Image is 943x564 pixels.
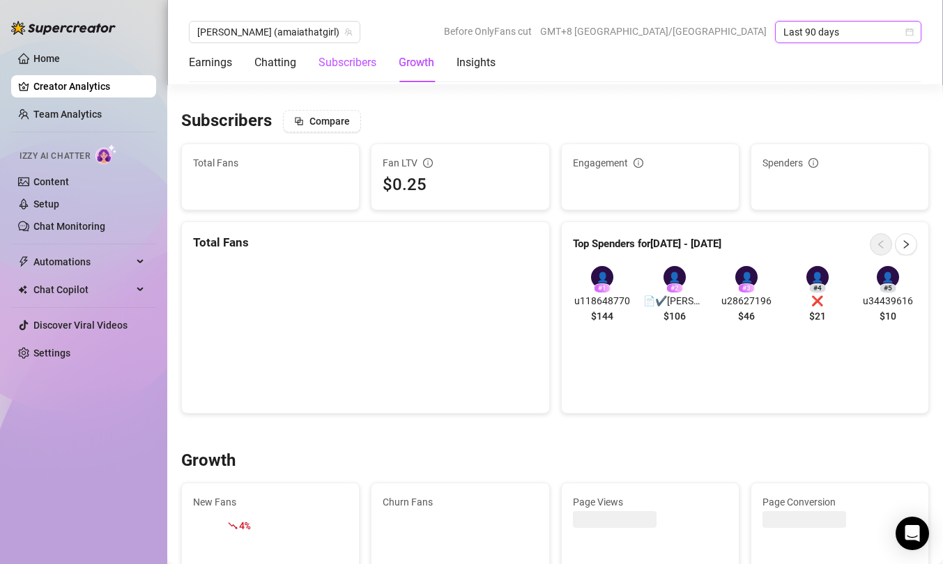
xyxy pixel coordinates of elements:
span: info-circle [634,158,643,168]
a: Discover Viral Videos [33,320,128,331]
span: ❌ [788,293,847,308]
div: $0.25 [383,172,537,198]
div: Growth [399,54,434,71]
h3: Subscribers [181,110,272,132]
div: # 3 [738,283,755,293]
span: $46 [738,308,755,324]
div: 👤 [591,266,613,288]
button: Compare [283,110,361,132]
a: Content [33,176,69,187]
div: Chatting [254,54,296,71]
span: fall [228,521,238,531]
span: Izzy AI Chatter [20,150,90,163]
a: Home [33,53,60,64]
span: Page Views [573,494,728,510]
span: Compare [309,116,350,127]
a: Setup [33,198,59,210]
span: u28627196 [717,293,776,308]
div: Earnings [189,54,232,71]
span: info-circle [808,158,818,168]
a: Settings [33,347,70,359]
span: u34439616 [858,293,917,308]
span: Last 90 days [783,22,913,42]
img: logo-BBDzfeDw.svg [11,21,116,35]
div: Insights [457,54,496,71]
div: # 4 [809,283,826,293]
span: $144 [591,308,613,324]
span: Amaia (amaiathatgirl) [197,22,352,42]
div: 👤 [664,266,686,288]
div: Total Fans [193,233,538,252]
span: u118648770 [573,293,632,308]
span: Churn Fans [383,494,537,510]
div: # 2 [666,283,683,293]
span: Before OnlyFans cut [444,21,532,42]
span: block [294,116,304,126]
div: Fan LTV [383,155,537,171]
span: Automations [33,251,132,273]
div: Open Intercom Messenger [896,517,929,550]
a: Chat Monitoring [33,221,105,232]
div: Engagement [573,155,728,171]
img: AI Chatter [95,144,117,164]
div: 👤 [806,266,829,288]
h3: Growth [181,450,236,472]
span: calendar [905,28,914,36]
a: Creator Analytics [33,75,145,97]
span: Chat Copilot [33,279,132,301]
div: # 5 [880,283,896,293]
span: New Fans [193,494,348,510]
span: $106 [664,308,686,324]
span: $10 [880,308,896,324]
span: right [901,240,911,249]
div: # 1 [594,283,611,293]
span: 📄✔️[PERSON_NAME] [643,293,706,308]
div: 👤 [735,266,758,288]
span: info-circle [423,158,433,168]
span: thunderbolt [18,256,29,267]
span: GMT+8 [GEOGRAPHIC_DATA]/[GEOGRAPHIC_DATA] [540,21,767,42]
img: Chat Copilot [18,285,27,295]
span: Total Fans [193,155,348,171]
span: $21 [809,308,826,324]
div: Spenders [762,155,917,171]
div: 👤 [877,266,899,288]
div: Subscribers [319,54,376,71]
span: 4 % [239,519,250,532]
span: team [344,28,353,36]
article: Top Spenders for [DATE] - [DATE] [573,236,721,253]
span: Page Conversion [762,494,917,510]
a: Team Analytics [33,109,102,120]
